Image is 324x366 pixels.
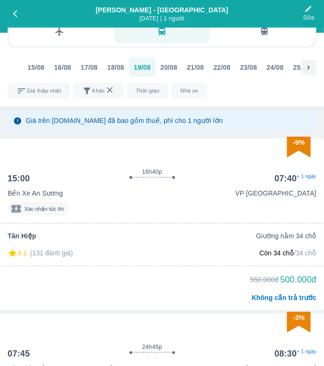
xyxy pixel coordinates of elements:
span: 24h45p [142,343,162,351]
span: 4.1 [18,249,27,257]
p: Giá trên [DOMAIN_NAME] đã bao gồm thuế, phí cho 1 người lớn [26,116,223,125]
div: 17/08 [81,63,98,72]
button: Sửa [294,2,324,26]
div: 21/08 [187,63,204,72]
div: 18/08 [107,63,124,72]
div: 23/08 [240,63,257,72]
span: Thời gian [136,87,160,94]
div: 07:40 [275,173,297,184]
div: transportation tabs [9,19,315,47]
div: 550.000đ [250,275,278,284]
div: [PERSON_NAME] - [GEOGRAPHIC_DATA] [96,5,229,15]
span: -3% [293,314,305,321]
div: scrollable sort and filters [7,83,317,106]
div: 20/08 [160,63,177,72]
span: Nhà xe [181,87,198,94]
div: 07:45 [8,348,30,359]
span: Tân Hiệp [8,231,36,241]
span: Sửa [297,13,320,23]
div: 15:00 [8,173,30,184]
div: 08:30 [275,348,297,359]
span: Không cần trả trước [252,293,316,302]
div: 25/08 [293,63,310,72]
span: + 1 ngày [297,173,316,180]
span: Còn 34 chỗ [259,249,316,257]
div: 15/08 [28,63,45,72]
img: discount [287,312,311,332]
span: Xác nhận tức thì [22,204,67,213]
div: 22/08 [213,63,231,72]
div: 19/08 [134,63,151,72]
div: scrollable day and price [23,57,301,78]
span: 16h40p [142,168,162,176]
span: Khác [92,87,105,94]
span: [DATE] | 1 người [139,15,185,22]
p: Bến Xe An Sương [8,188,63,198]
div: 16/08 [54,63,71,72]
span: + 1 ngày [297,348,316,356]
span: -9% [293,139,305,146]
img: instant verification logo [10,203,22,215]
span: (131 đánh giá) [30,249,73,257]
img: discount [287,137,311,157]
div: 24/08 [267,63,284,72]
span: Giá thấp nhất [27,87,61,94]
div: 500.000đ [280,274,316,285]
span: Giường nằm 34 chỗ [256,231,316,241]
p: VP [GEOGRAPHIC_DATA] [235,188,316,198]
span: / 34 chỗ [294,249,316,257]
